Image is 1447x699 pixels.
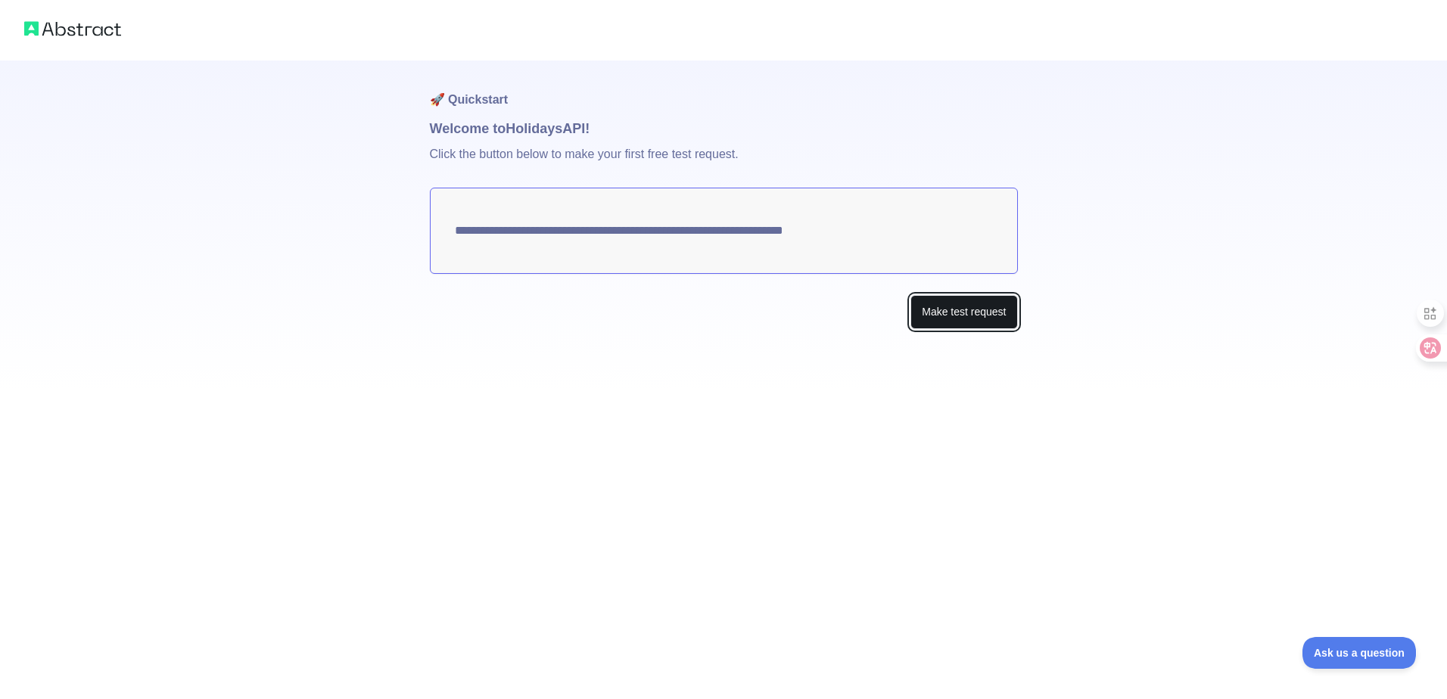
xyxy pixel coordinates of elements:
h1: Welcome to Holidays API! [430,118,1018,139]
iframe: Toggle Customer Support [1302,637,1417,669]
img: Abstract logo [24,18,121,39]
p: Click the button below to make your first free test request. [430,139,1018,188]
button: Make test request [910,295,1017,329]
h1: 🚀 Quickstart [430,61,1018,118]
